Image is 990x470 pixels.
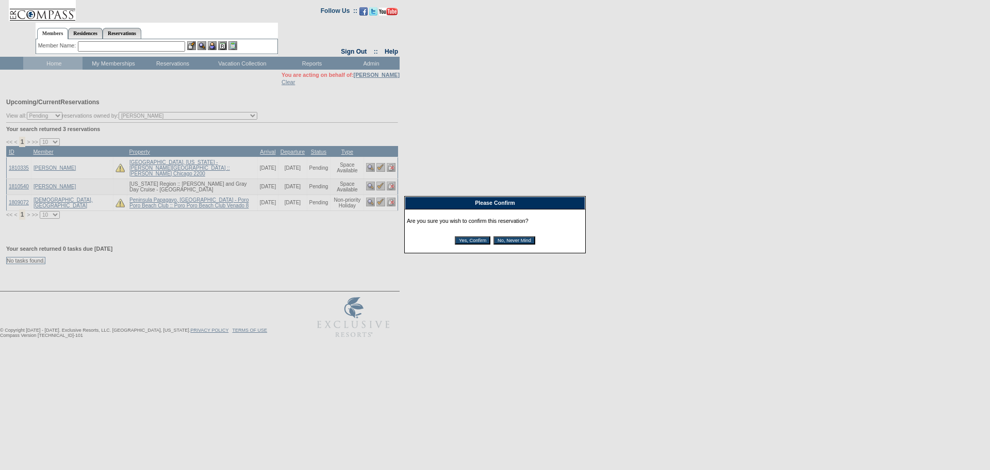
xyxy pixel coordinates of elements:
img: b_calculator.gif [228,41,237,50]
a: Follow us on Twitter [369,10,377,17]
a: Sign Out [341,48,367,55]
a: Help [385,48,398,55]
a: Subscribe to our YouTube Channel [379,10,398,17]
span: :: [374,48,378,55]
img: b_edit.gif [187,41,196,50]
div: Please Confirm [405,197,585,209]
div: Are you sure you wish to confirm this reservation? [407,212,583,251]
input: No, Never Mind [493,236,535,245]
a: Residences [68,28,103,39]
input: Yes, Confirm [455,236,490,245]
img: Become our fan on Facebook [359,7,368,15]
img: Subscribe to our YouTube Channel [379,8,398,15]
a: Reservations [103,28,141,39]
img: Follow us on Twitter [369,7,377,15]
div: Member Name: [38,41,78,50]
td: Follow Us :: [321,6,357,19]
img: Reservations [218,41,227,50]
a: Become our fan on Facebook [359,10,368,17]
a: Members [37,28,69,39]
img: Impersonate [208,41,217,50]
img: View [197,41,206,50]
